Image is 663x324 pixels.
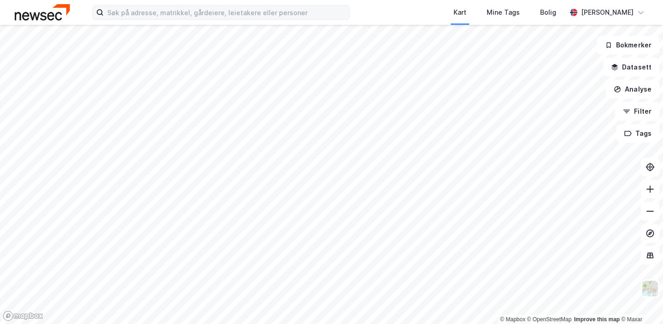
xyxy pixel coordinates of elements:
[3,311,43,321] a: Mapbox homepage
[597,36,659,54] button: Bokmerker
[454,7,466,18] div: Kart
[615,102,659,121] button: Filter
[617,280,663,324] iframe: Chat Widget
[527,316,572,323] a: OpenStreetMap
[487,7,520,18] div: Mine Tags
[104,6,349,19] input: Søk på adresse, matrikkel, gårdeiere, leietakere eller personer
[616,124,659,143] button: Tags
[15,4,70,20] img: newsec-logo.f6e21ccffca1b3a03d2d.png
[606,80,659,98] button: Analyse
[574,316,620,323] a: Improve this map
[500,316,525,323] a: Mapbox
[581,7,634,18] div: [PERSON_NAME]
[603,58,659,76] button: Datasett
[540,7,556,18] div: Bolig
